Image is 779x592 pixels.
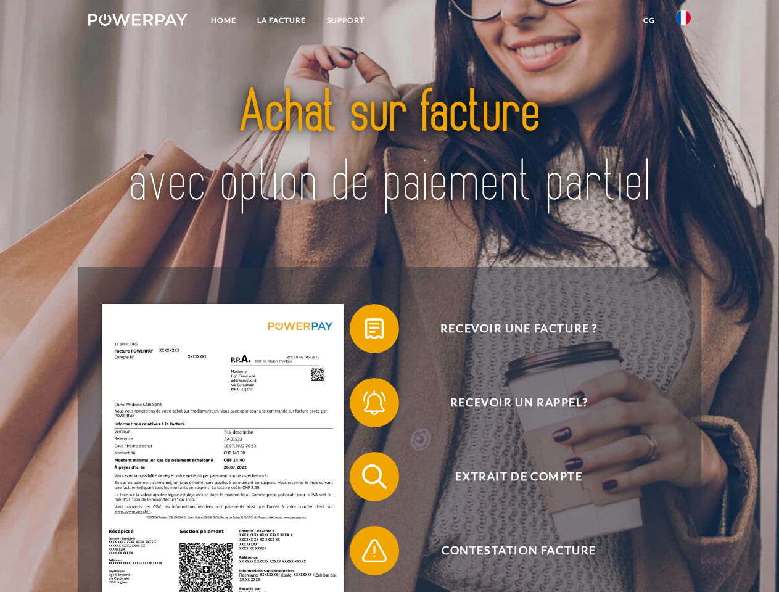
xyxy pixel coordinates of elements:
[350,526,670,575] button: Contestation Facture
[359,387,390,418] img: qb_bell.svg
[350,378,670,427] button: Recevoir un rappel?
[350,452,670,501] button: Extrait de compte
[368,452,670,501] span: Extrait de compte
[200,9,247,31] a: Home
[633,9,666,31] a: CG
[247,9,316,31] a: LA FACTURE
[359,535,390,566] img: qb_warning.svg
[88,14,188,26] img: logo-powerpay-white.svg
[350,304,670,353] button: Recevoir une facture ?
[368,378,670,427] span: Recevoir un rappel?
[676,10,691,25] img: fr
[359,313,390,344] img: qb_bill.svg
[118,59,661,236] img: title-powerpay_fr.svg
[368,526,670,575] span: Contestation Facture
[316,9,375,31] a: Support
[359,461,390,492] img: qb_search.svg
[368,304,670,353] span: Recevoir une facture ?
